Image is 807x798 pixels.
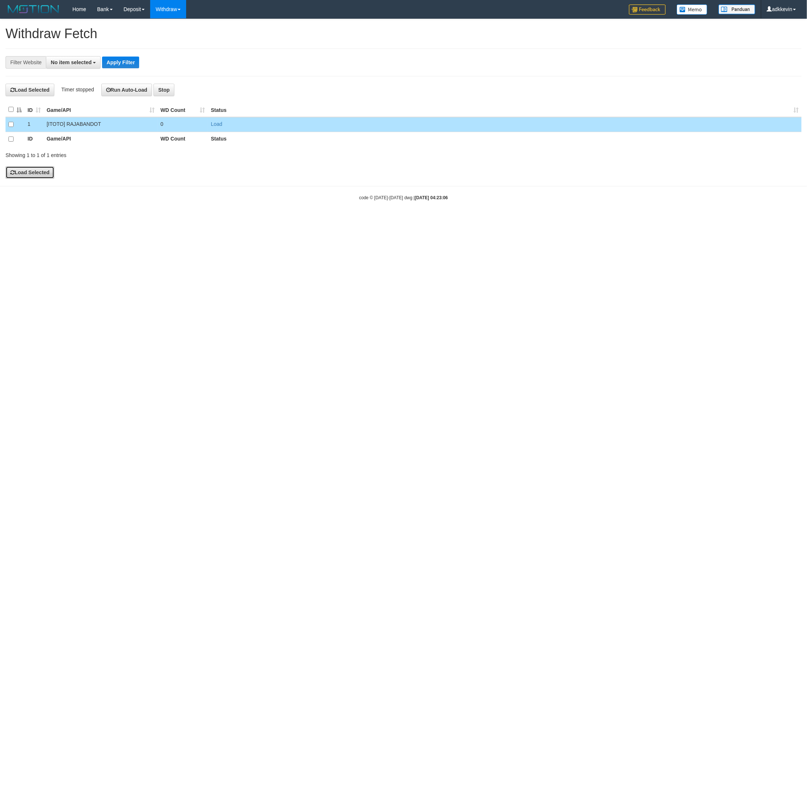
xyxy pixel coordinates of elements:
[102,57,139,68] button: Apply Filter
[211,121,222,127] a: Load
[25,102,44,117] th: ID: activate to sort column ascending
[158,132,208,146] th: WD Count
[44,102,158,117] th: Game/API: activate to sort column ascending
[160,121,163,127] span: 0
[44,117,158,132] td: [ITOTO] RAJABANDOT
[677,4,708,15] img: Button%20Memo.svg
[629,4,666,15] img: Feedback.jpg
[25,132,44,146] th: ID
[51,59,91,65] span: No item selected
[208,132,801,146] th: Status
[61,87,94,92] span: Timer stopped
[208,102,801,117] th: Status: activate to sort column ascending
[153,84,174,96] button: Stop
[415,195,448,200] strong: [DATE] 04:23:06
[6,149,331,159] div: Showing 1 to 1 of 1 entries
[158,102,208,117] th: WD Count: activate to sort column ascending
[44,132,158,146] th: Game/API
[6,166,54,179] button: Load Selected
[719,4,755,14] img: panduan.png
[6,84,54,96] button: Load Selected
[25,117,44,132] td: 1
[359,195,448,200] small: code © [DATE]-[DATE] dwg |
[6,26,801,41] h1: Withdraw Fetch
[46,56,101,69] button: No item selected
[6,4,61,15] img: MOTION_logo.png
[101,84,152,96] button: Run Auto-Load
[6,56,46,69] div: Filter Website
